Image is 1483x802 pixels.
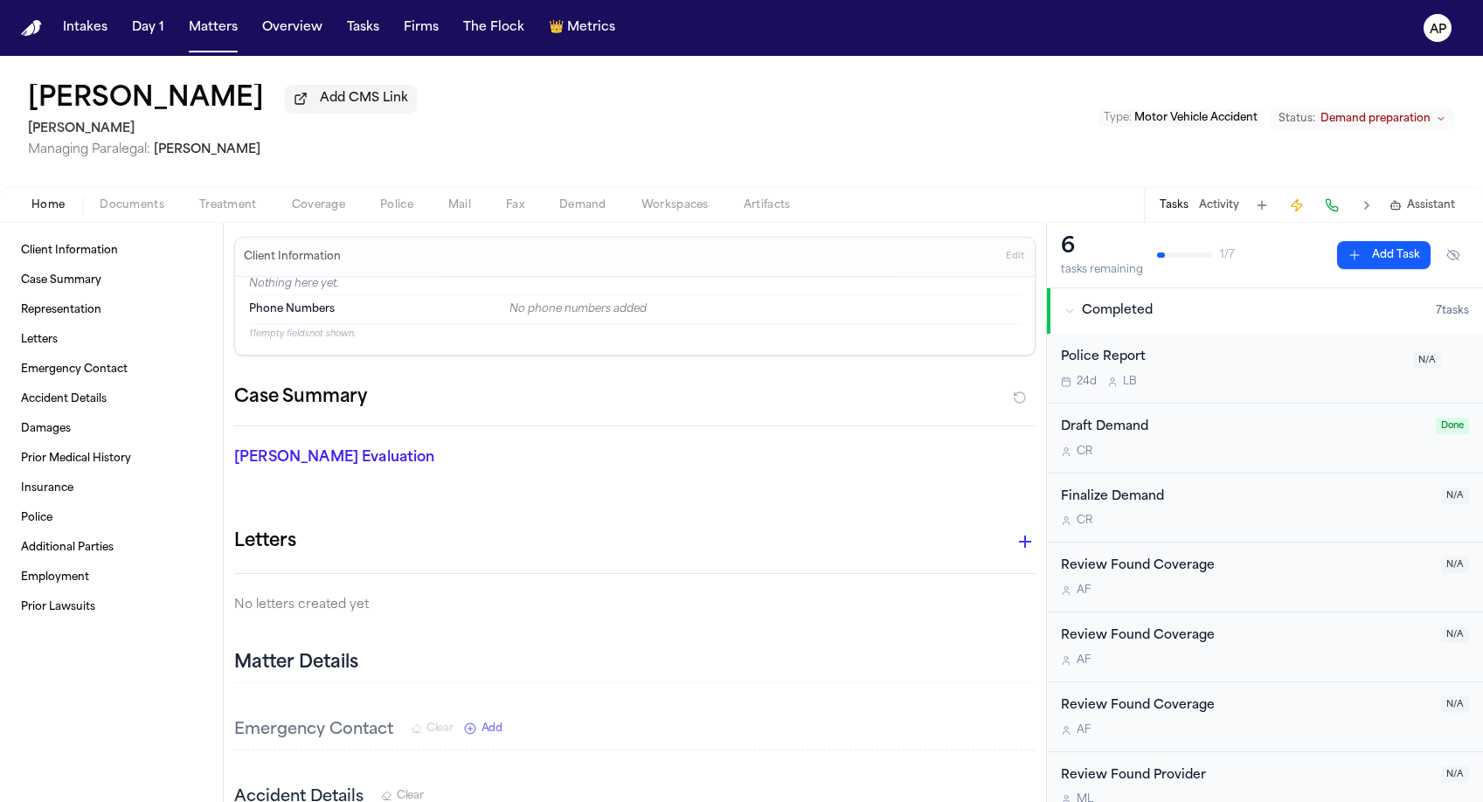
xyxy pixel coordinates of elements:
[14,237,209,265] a: Client Information
[1061,557,1431,577] div: Review Found Coverage
[1098,109,1263,127] button: Edit Type: Motor Vehicle Accident
[234,384,367,411] h2: Case Summary
[21,600,95,614] span: Prior Lawsuits
[31,198,65,212] span: Home
[1047,612,1483,682] div: Open task: Review Found Coverage
[397,12,446,44] button: Firms
[21,570,89,584] span: Employment
[1270,108,1455,129] button: Change status from Demand preparation
[1061,233,1143,261] div: 6
[1001,243,1029,271] button: Edit
[56,12,114,44] button: Intakes
[1441,487,1469,504] span: N/A
[28,84,264,115] h1: [PERSON_NAME]
[249,328,1021,341] p: 11 empty fields not shown.
[1320,193,1344,218] button: Make a Call
[1436,418,1469,434] span: Done
[1337,241,1431,269] button: Add Task
[1047,288,1483,334] button: Completed7tasks
[21,422,71,436] span: Damages
[14,326,209,354] a: Letters
[14,266,209,294] a: Case Summary
[21,392,107,406] span: Accident Details
[567,19,615,37] span: Metrics
[1061,766,1431,786] div: Review Found Provider
[28,143,150,156] span: Managing Paralegal:
[28,84,264,115] button: Edit matter name
[292,198,345,212] span: Coverage
[125,12,171,44] button: Day 1
[506,198,524,212] span: Fax
[1438,241,1469,269] button: Hide completed tasks (⌘⇧H)
[1407,198,1455,212] span: Assistant
[14,415,209,443] a: Damages
[1320,112,1431,126] span: Demand preparation
[448,198,471,212] span: Mail
[1250,193,1274,218] button: Add Task
[1061,626,1431,646] div: Review Found Coverage
[21,452,131,466] span: Prior Medical History
[542,12,622,44] a: crownMetrics
[21,20,42,37] a: Home
[320,90,408,107] span: Add CMS Link
[14,534,209,562] a: Additional Parties
[456,12,531,44] a: The Flock
[14,593,209,621] a: Prior Lawsuits
[234,651,358,675] h2: Matter Details
[21,244,118,258] span: Client Information
[234,595,1036,616] p: No letters created yet
[1389,198,1455,212] button: Assistant
[249,302,335,316] span: Phone Numbers
[482,722,502,736] span: Add
[1047,682,1483,752] div: Open task: Review Found Coverage
[255,12,329,44] button: Overview
[234,528,296,556] h1: Letters
[14,563,209,591] a: Employment
[1436,304,1469,318] span: 7 task s
[340,12,386,44] button: Tasks
[509,302,1021,316] div: No phone numbers added
[234,718,393,743] h3: Emergency Contact
[14,385,209,413] a: Accident Details
[234,447,488,468] p: [PERSON_NAME] Evaluation
[1220,248,1235,262] span: 1 / 7
[14,445,209,473] a: Prior Medical History
[1047,474,1483,543] div: Open task: Finalize Demand
[21,303,101,317] span: Representation
[1441,557,1469,573] span: N/A
[21,511,52,525] span: Police
[1061,263,1143,277] div: tasks remaining
[1061,418,1425,438] div: Draft Demand
[240,250,344,264] h3: Client Information
[1006,251,1024,263] span: Edit
[1061,348,1403,368] div: Police Report
[1061,696,1431,716] div: Review Found Coverage
[559,198,606,212] span: Demand
[14,504,209,532] a: Police
[1160,198,1188,212] button: Tasks
[1123,375,1137,389] span: L B
[1061,487,1431,508] div: Finalize Demand
[1441,626,1469,643] span: N/A
[21,363,128,377] span: Emergency Contact
[426,722,454,736] span: Clear
[641,198,709,212] span: Workspaces
[14,474,209,502] a: Insurance
[1077,445,1092,459] span: C R
[1047,334,1483,404] div: Open task: Police Report
[21,273,101,287] span: Case Summary
[1413,352,1441,369] span: N/A
[249,277,1021,294] p: Nothing here yet.
[549,19,564,37] span: crown
[380,198,413,212] span: Police
[14,356,209,384] a: Emergency Contact
[1199,198,1239,212] button: Activity
[1077,514,1092,528] span: C R
[182,12,245,44] button: Matters
[14,296,209,324] a: Representation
